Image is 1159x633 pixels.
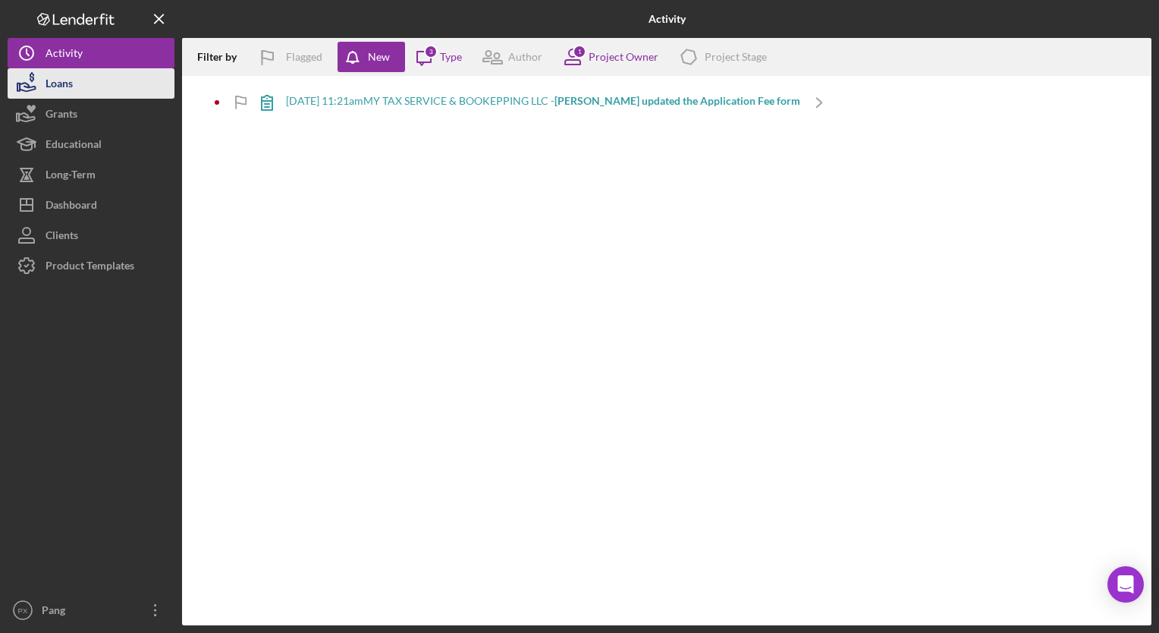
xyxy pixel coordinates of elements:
[368,42,390,72] div: New
[248,42,338,72] button: Flagged
[18,606,28,615] text: PX
[8,68,174,99] button: Loans
[8,38,174,68] button: Activity
[46,99,77,133] div: Grants
[286,42,322,72] div: Flagged
[338,42,405,72] button: New
[8,595,174,625] button: PXPang [PERSON_NAME]
[649,13,686,25] b: Activity
[554,94,800,107] b: [PERSON_NAME] updated the Application Fee form
[8,129,174,159] button: Educational
[46,190,97,224] div: Dashboard
[46,159,96,194] div: Long-Term
[573,45,586,58] div: 1
[197,51,248,63] div: Filter by
[8,190,174,220] button: Dashboard
[286,95,800,107] div: [DATE] 11:21am MY TAX SERVICE & BOOKEPPING LLC -
[46,68,73,102] div: Loans
[589,51,658,63] div: Project Owner
[424,45,438,58] div: 3
[248,83,838,121] a: [DATE] 11:21amMY TAX SERVICE & BOOKEPPING LLC -[PERSON_NAME] updated the Application Fee form
[1107,566,1144,603] div: Open Intercom Messenger
[8,250,174,281] button: Product Templates
[8,220,174,250] button: Clients
[8,99,174,129] button: Grants
[705,51,767,63] div: Project Stage
[8,159,174,190] button: Long-Term
[46,38,83,72] div: Activity
[46,129,102,163] div: Educational
[46,220,78,254] div: Clients
[46,250,134,285] div: Product Templates
[508,51,542,63] div: Author
[440,51,462,63] div: Type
